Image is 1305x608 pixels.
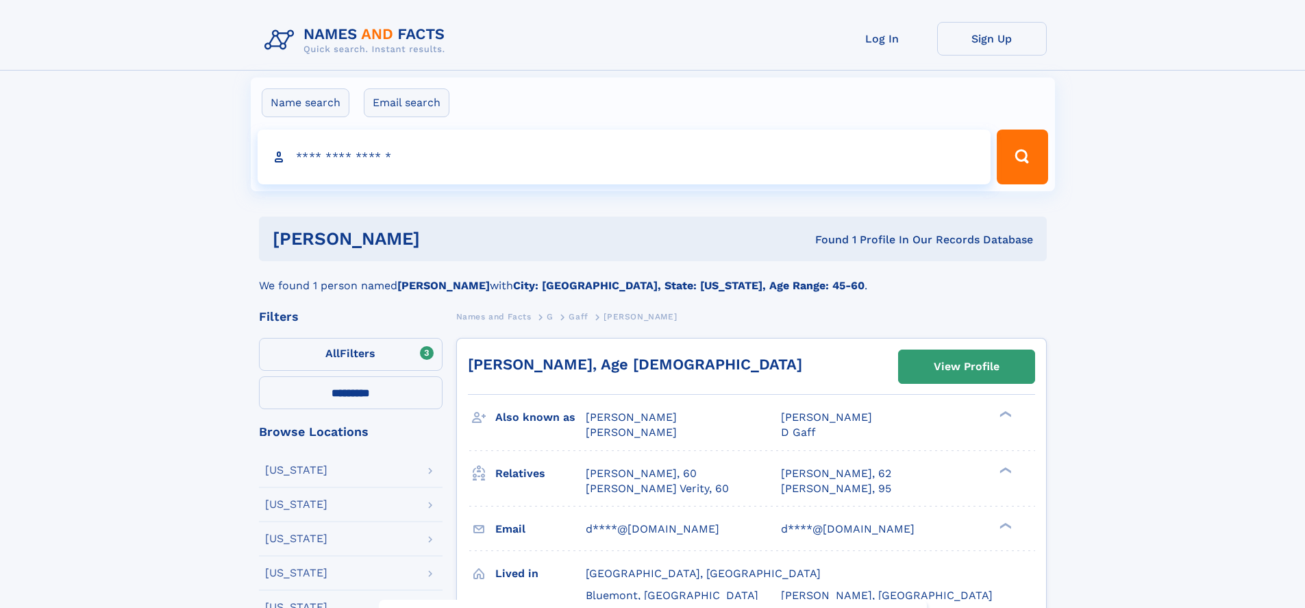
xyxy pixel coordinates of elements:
[265,568,327,579] div: [US_STATE]
[262,88,349,117] label: Name search
[586,411,677,424] span: [PERSON_NAME]
[259,338,443,371] label: Filters
[364,88,449,117] label: Email search
[258,130,991,184] input: search input
[265,499,327,510] div: [US_STATE]
[273,230,618,247] h1: [PERSON_NAME]
[259,22,456,59] img: Logo Names and Facts
[586,466,697,481] a: [PERSON_NAME], 60
[265,465,327,476] div: [US_STATE]
[996,521,1012,530] div: ❯
[547,312,554,321] span: G
[997,130,1047,184] button: Search Button
[996,410,1012,419] div: ❯
[259,311,443,323] div: Filters
[586,567,821,580] span: [GEOGRAPHIC_DATA], [GEOGRAPHIC_DATA]
[495,518,586,541] h3: Email
[617,232,1033,247] div: Found 1 Profile In Our Records Database
[937,22,1047,56] a: Sign Up
[259,261,1047,294] div: We found 1 person named with .
[781,426,816,439] span: D Gaff
[586,589,758,602] span: Bluemont, [GEOGRAPHIC_DATA]
[468,356,802,373] a: [PERSON_NAME], Age [DEMOGRAPHIC_DATA]
[781,481,891,496] a: [PERSON_NAME], 95
[495,462,586,485] h3: Relatives
[604,312,677,321] span: [PERSON_NAME]
[513,279,865,292] b: City: [GEOGRAPHIC_DATA], State: [US_STATE], Age Range: 45-60
[547,308,554,325] a: G
[569,308,588,325] a: Gaff
[397,279,490,292] b: [PERSON_NAME]
[781,589,993,602] span: [PERSON_NAME], [GEOGRAPHIC_DATA]
[586,481,729,496] a: [PERSON_NAME] Verity, 60
[934,351,999,382] div: View Profile
[996,465,1012,474] div: ❯
[781,466,891,481] a: [PERSON_NAME], 62
[569,312,588,321] span: Gaff
[495,406,586,429] h3: Also known as
[495,562,586,585] h3: Lived in
[899,350,1034,383] a: View Profile
[456,308,532,325] a: Names and Facts
[586,426,677,439] span: [PERSON_NAME]
[325,347,340,360] span: All
[259,426,443,438] div: Browse Locations
[781,411,872,424] span: [PERSON_NAME]
[828,22,937,56] a: Log In
[265,533,327,544] div: [US_STATE]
